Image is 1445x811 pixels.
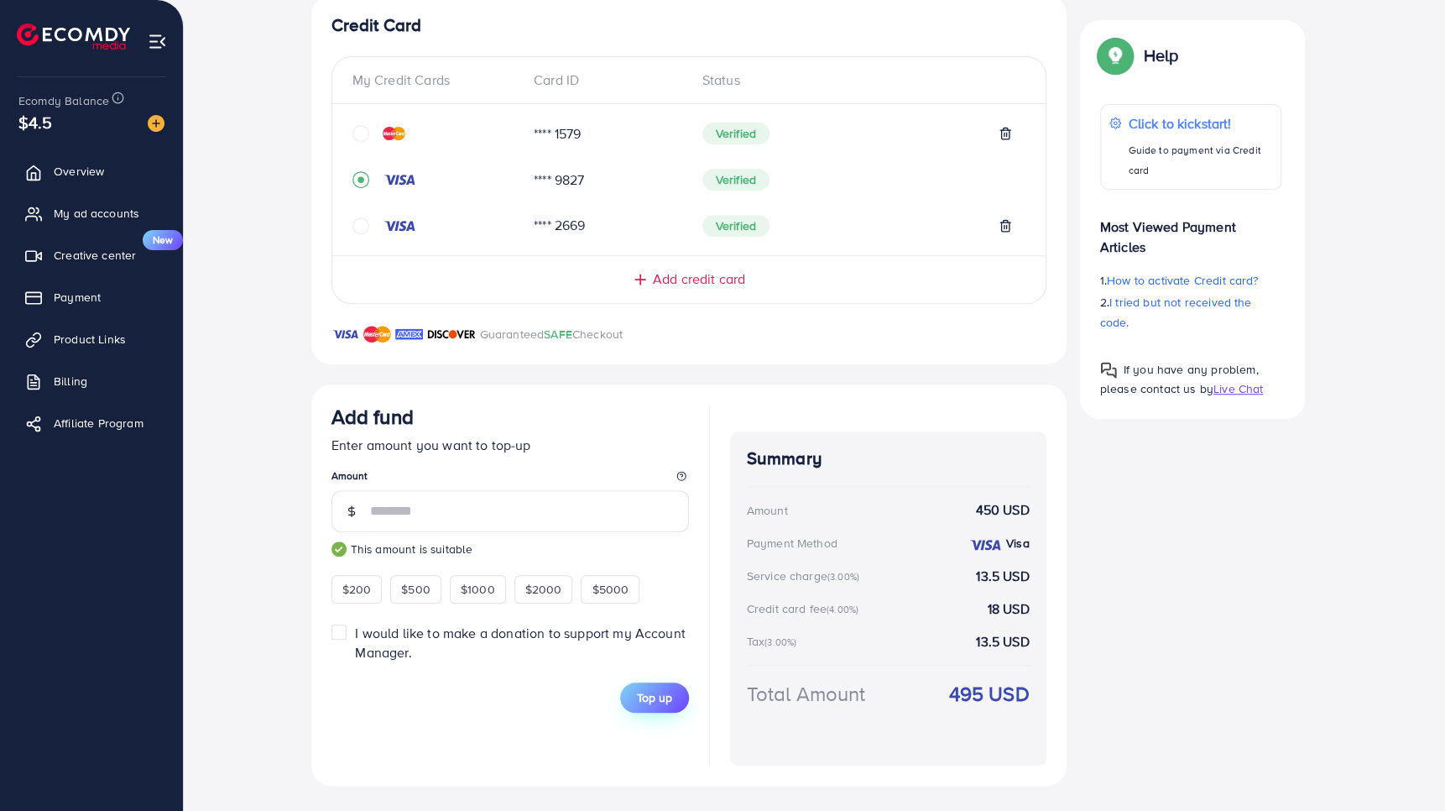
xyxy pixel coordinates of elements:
strong: 495 USD [948,679,1029,709]
img: guide [331,542,347,557]
p: 2. [1100,292,1281,332]
legend: Amount [331,468,689,489]
span: My ad accounts [54,205,139,222]
span: $5000 [592,581,629,598]
span: $1000 [461,581,495,598]
iframe: Chat [1374,735,1432,798]
img: brand [331,324,359,344]
p: Enter amount you want to top-up [331,435,689,455]
img: menu [148,32,167,51]
a: Affiliate Program [13,406,170,440]
span: Add credit card [653,269,745,289]
span: Live Chat [1213,380,1263,397]
strong: 13.5 USD [976,567,1029,586]
div: Status [689,71,1025,90]
a: Product Links [13,322,170,356]
div: Amount [747,502,788,519]
img: logo [17,24,130,50]
div: My Credit Cards [352,71,521,90]
strong: 450 USD [975,500,1029,520]
strong: Visa [1006,535,1030,552]
img: Popup guide [1100,362,1117,379]
span: Verified [702,169,769,191]
span: Creative center [54,247,136,264]
img: brand [427,324,476,344]
div: Credit card fee [747,600,864,617]
svg: record circle [352,171,369,188]
span: I would like to make a donation to support my Account Manager. [355,624,685,662]
span: Billing [54,373,87,390]
img: credit [383,173,416,186]
p: 1. [1100,270,1281,290]
span: $4.5 [18,110,53,134]
div: Payment Method [747,535,837,552]
span: SAFE [544,326,572,343]
h4: Summary [747,448,1030,469]
span: I tried but not received the code. [1100,294,1252,331]
svg: circle [352,217,369,234]
div: Service charge [747,568,864,584]
span: Verified [702,123,769,144]
span: Verified [702,215,769,237]
h3: Add fund [331,405,414,429]
img: Popup guide [1100,40,1130,71]
span: Top up [637,689,672,706]
div: Total Amount [747,679,866,709]
a: Billing [13,364,170,398]
p: Help [1144,45,1179,65]
img: credit [383,219,416,233]
h4: Credit Card [331,15,1046,36]
a: Payment [13,280,170,314]
small: (3.00%) [827,570,859,583]
small: This amount is suitable [331,541,689,557]
p: Click to kickstart! [1128,113,1271,133]
span: Affiliate Program [54,415,143,432]
span: New [143,230,183,250]
a: Creative centerNew [13,238,170,272]
a: Overview [13,154,170,188]
div: Card ID [520,71,689,90]
img: credit [383,127,405,140]
img: image [148,115,164,132]
span: $2000 [525,581,562,598]
a: My ad accounts [13,196,170,230]
span: $500 [401,581,430,598]
span: Overview [54,163,104,180]
div: Tax [747,633,802,650]
span: If you have any problem, please contact us by [1100,361,1259,397]
img: credit [968,538,1002,552]
span: $200 [342,581,372,598]
strong: 18 USD [988,599,1030,619]
p: Guide to payment via Credit card [1128,140,1271,181]
p: Most Viewed Payment Articles [1100,203,1281,257]
span: How to activate Credit card? [1107,272,1258,289]
small: (3.00%) [764,636,796,649]
span: Ecomdy Balance [18,92,109,109]
span: Payment [54,289,101,306]
strong: 13.5 USD [976,632,1029,651]
svg: circle [352,125,369,142]
img: brand [395,324,423,344]
small: (4.00%) [827,603,858,616]
span: Product Links [54,331,126,348]
p: Guaranteed Checkout [480,324,623,344]
img: brand [363,324,391,344]
button: Top up [620,683,689,713]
